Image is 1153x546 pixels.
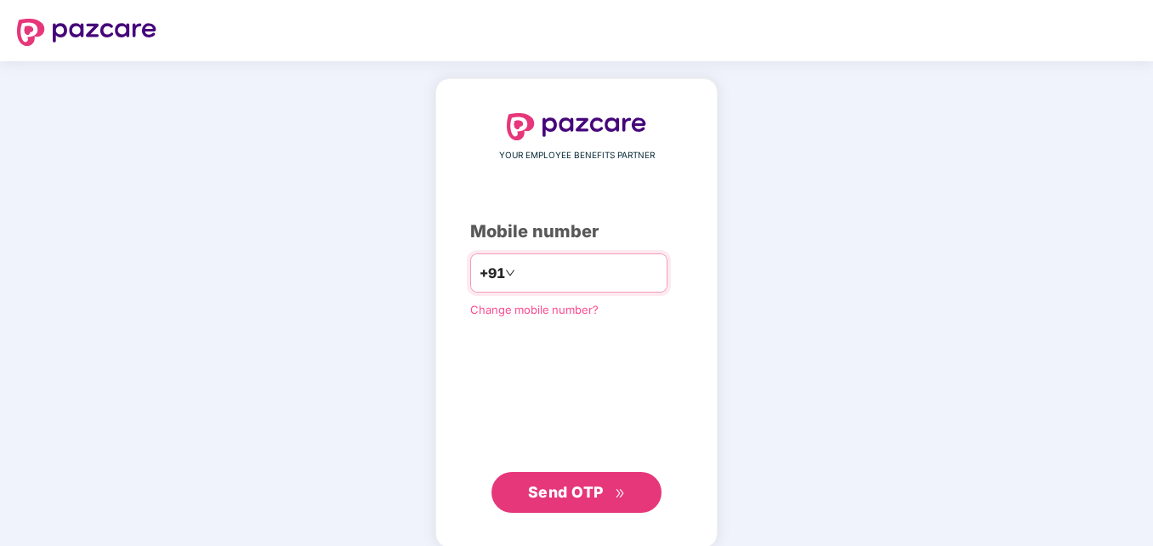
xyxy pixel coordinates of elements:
[17,19,156,46] img: logo
[470,303,599,316] a: Change mobile number?
[528,483,604,501] span: Send OTP
[505,268,515,278] span: down
[491,472,662,513] button: Send OTPdouble-right
[615,488,626,499] span: double-right
[470,219,683,245] div: Mobile number
[499,149,655,162] span: YOUR EMPLOYEE BENEFITS PARTNER
[480,263,505,284] span: +91
[507,113,646,140] img: logo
